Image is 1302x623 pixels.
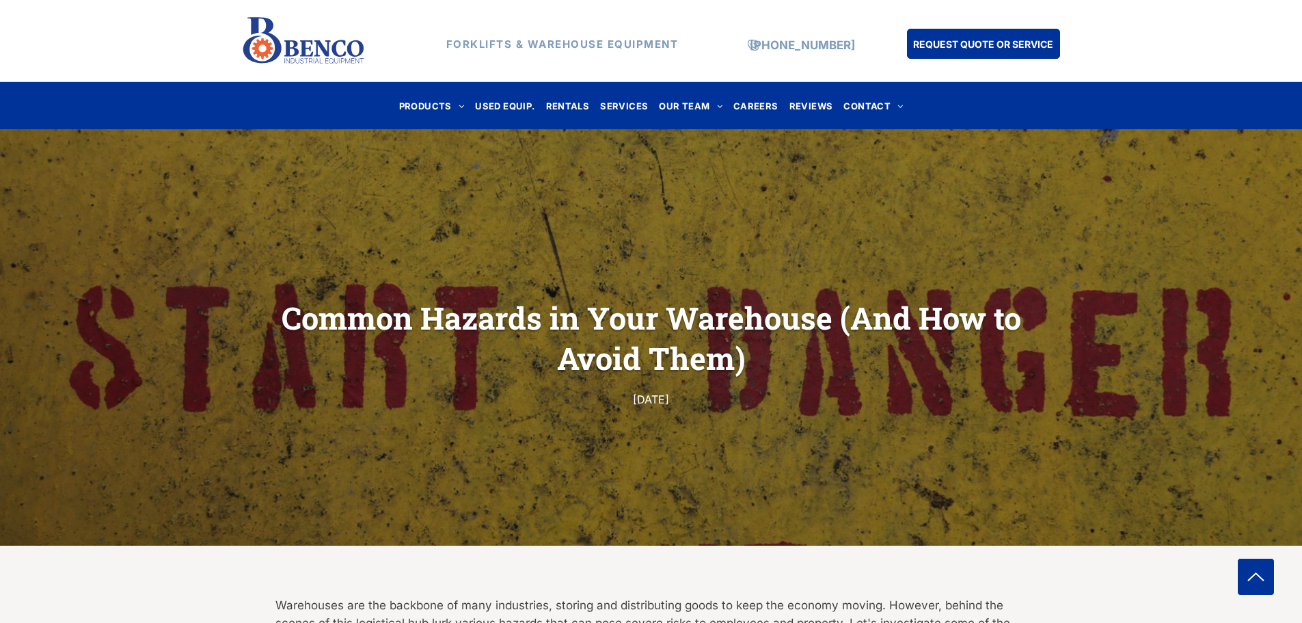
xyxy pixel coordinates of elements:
a: SERVICES [595,96,653,115]
a: USED EQUIP. [470,96,540,115]
h1: Common Hazards in Your Warehouse (And How to Avoid Them) [275,296,1027,380]
a: PRODUCTS [394,96,470,115]
a: CAREERS [728,96,784,115]
a: REVIEWS [784,96,839,115]
a: OUR TEAM [653,96,728,115]
a: CONTACT [838,96,908,115]
div: [DATE] [397,390,906,409]
a: RENTALS [541,96,595,115]
a: [PHONE_NUMBER] [750,38,855,52]
span: REQUEST QUOTE OR SERVICE [913,31,1053,57]
strong: FORKLIFTS & WAREHOUSE EQUIPMENT [446,38,679,51]
a: REQUEST QUOTE OR SERVICE [907,29,1060,59]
